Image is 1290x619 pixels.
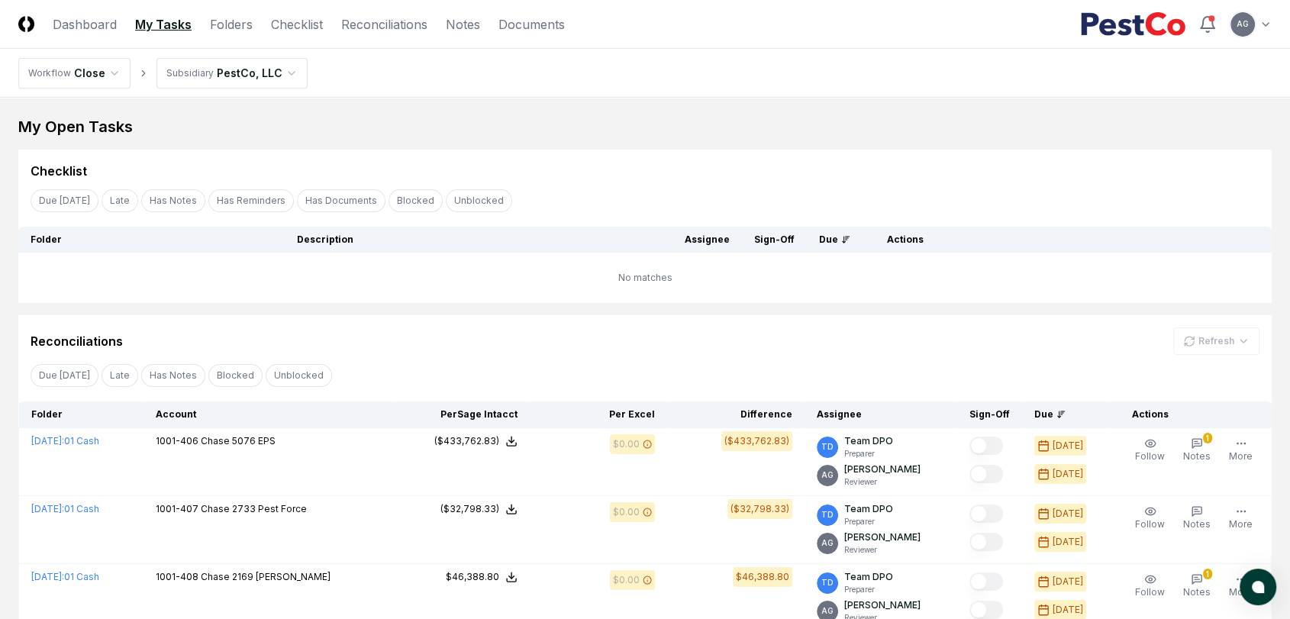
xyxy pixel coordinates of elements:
div: Due [1034,408,1095,421]
div: Actions [1120,408,1259,421]
button: More [1226,570,1256,602]
th: Folder [18,227,285,253]
span: AG [1237,18,1249,30]
span: 1001-407 [156,503,198,514]
p: [PERSON_NAME] [844,530,921,544]
div: [DATE] [1053,439,1083,453]
button: Due Today [31,189,98,212]
div: [DATE] [1053,575,1083,588]
div: $46,388.80 [736,570,789,584]
a: [DATE]:01 Cash [31,435,99,447]
p: [PERSON_NAME] [844,463,921,476]
button: 1Notes [1180,570,1214,602]
th: Difference [667,401,805,428]
img: PestCo logo [1080,12,1186,37]
div: Checklist [31,162,87,180]
button: 1Notes [1180,434,1214,466]
span: [DATE] : [31,571,64,582]
p: Preparer [844,448,893,459]
span: 1001-406 [156,435,198,447]
span: Chase 2733 Pest Force [201,503,307,514]
a: Folders [210,15,253,34]
p: [PERSON_NAME] [844,598,921,612]
div: $46,388.80 [446,570,499,584]
p: Reviewer [844,476,921,488]
a: [DATE]:01 Cash [31,503,99,514]
div: ($433,762.83) [724,434,789,448]
th: Description [285,227,672,253]
button: Mark complete [969,572,1003,591]
a: Notes [446,15,480,34]
button: Due Today [31,364,98,387]
button: More [1226,502,1256,534]
button: ($433,762.83) [434,434,518,448]
div: $0.00 [613,437,640,451]
th: Per Excel [530,401,667,428]
span: Chase 5076 EPS [201,435,276,447]
a: Documents [498,15,565,34]
button: Late [102,364,138,387]
span: TD [821,509,834,521]
p: Team DPO [844,434,893,448]
button: atlas-launcher [1240,569,1276,605]
button: Late [102,189,138,212]
button: Unblocked [266,364,332,387]
button: Mark complete [969,437,1003,455]
div: [DATE] [1053,467,1083,481]
button: Has Notes [141,364,205,387]
a: [DATE]:01 Cash [31,571,99,582]
nav: breadcrumb [18,58,308,89]
a: Reconciliations [341,15,427,34]
span: Notes [1183,586,1211,598]
span: Notes [1183,450,1211,462]
span: AG [821,537,834,549]
div: Account [156,408,380,421]
button: Unblocked [446,189,512,212]
p: Reviewer [844,544,921,556]
span: Chase 2169 [PERSON_NAME] [201,571,331,582]
div: [DATE] [1053,535,1083,549]
button: Has Documents [297,189,385,212]
button: Follow [1132,434,1168,466]
div: [DATE] [1053,603,1083,617]
button: Follow [1132,570,1168,602]
div: Subsidiary [166,66,214,80]
img: Logo [18,16,34,32]
span: [DATE] : [31,435,64,447]
button: Mark complete [969,601,1003,619]
div: ($32,798.33) [440,502,499,516]
span: TD [821,577,834,588]
p: Team DPO [844,570,893,584]
button: ($32,798.33) [440,502,518,516]
span: Follow [1135,586,1165,598]
p: Team DPO [844,502,893,516]
button: Has Notes [141,189,205,212]
button: Blocked [208,364,263,387]
p: Preparer [844,584,893,595]
span: AG [821,469,834,481]
th: Sign-Off [957,401,1022,428]
span: [DATE] : [31,503,64,514]
div: ($433,762.83) [434,434,499,448]
div: $0.00 [613,505,640,519]
th: Assignee [805,401,957,428]
div: 1 [1203,433,1212,443]
td: No matches [18,253,1272,303]
div: [DATE] [1053,507,1083,521]
button: Mark complete [969,465,1003,483]
button: Mark complete [969,505,1003,523]
button: Mark complete [969,533,1003,551]
button: More [1226,434,1256,466]
span: TD [821,441,834,453]
button: Notes [1180,502,1214,534]
span: Follow [1135,518,1165,530]
th: Sign-Off [742,227,807,253]
span: 1001-408 [156,571,198,582]
div: My Open Tasks [18,116,1272,137]
a: Checklist [271,15,323,34]
div: 1 [1203,569,1212,579]
div: Workflow [28,66,71,80]
div: Due [819,233,850,247]
div: Reconciliations [31,332,123,350]
p: Preparer [844,516,893,527]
